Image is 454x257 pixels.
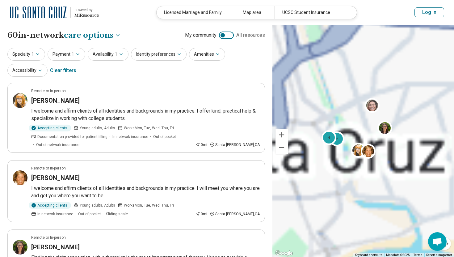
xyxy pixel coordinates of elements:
span: In-network insurance [37,211,73,217]
p: Remote or In-person [31,235,66,240]
p: I welcome and affirm clients of all identities and backgrounds in my practice. I will meet you wh... [31,185,260,199]
div: Map area [235,6,274,19]
p: Remote or In-person [31,165,66,171]
h3: [PERSON_NAME] [31,96,80,105]
span: Sliding scale [106,211,128,217]
div: Santa [PERSON_NAME] , CA [210,211,260,217]
button: Log In [414,7,444,17]
a: Terms [414,253,422,257]
a: Report a map error [426,253,452,257]
span: Young adults, Adults [80,125,115,131]
span: Out-of-pocket [153,134,176,139]
a: Open chat [428,232,447,251]
img: University of California at Santa Cruz [10,5,67,20]
button: Availability1 [88,48,128,61]
button: Specialty1 [7,48,45,61]
span: Out-of-pocket [78,211,101,217]
span: In-network insurance [112,134,148,139]
div: Accepting clients [29,125,71,131]
h3: [PERSON_NAME] [31,243,80,251]
p: Remote or In-person [31,88,66,94]
div: 2 [330,131,344,146]
a: University of California at Santa Cruzpowered by [10,5,99,20]
div: 4 [322,130,336,145]
span: care options [64,30,113,41]
span: Works Mon, Tue, Wed, Thu, Fri [124,203,174,208]
span: My community [185,32,216,39]
button: Accessibility [7,64,48,77]
button: Care options [64,30,121,41]
span: Works Mon, Tue, Wed, Thu, Fri [124,125,174,131]
div: Santa [PERSON_NAME] , CA [210,142,260,148]
button: Amenities [189,48,225,61]
button: Identity preferences [131,48,187,61]
div: Clear filters [50,63,76,78]
span: Documentation provided for patient filling [37,134,107,139]
span: All resources [236,32,265,39]
button: Payment1 [48,48,85,61]
span: Map data ©2025 [386,253,410,257]
span: 1 [115,51,117,58]
h1: 60 in-network [7,30,121,41]
h3: [PERSON_NAME] [31,173,80,182]
div: 0 mi [195,142,207,148]
div: Accepting clients [29,202,71,209]
div: UCSC Student Insurance [275,6,353,19]
p: I welcome and affirm clients of all identities and backgrounds in my practice. I offer kind, prac... [31,107,260,122]
div: Licensed Marriage and Family Therapist (LMFT) [157,6,235,19]
button: Zoom out [275,141,288,154]
span: 1 [32,51,34,58]
div: powered by [74,7,99,13]
span: Out-of-network insurance [36,142,79,148]
div: 0 mi [195,211,207,217]
span: Young adults, Adults [80,203,115,208]
span: 1 [72,51,74,58]
button: Zoom in [275,129,288,141]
